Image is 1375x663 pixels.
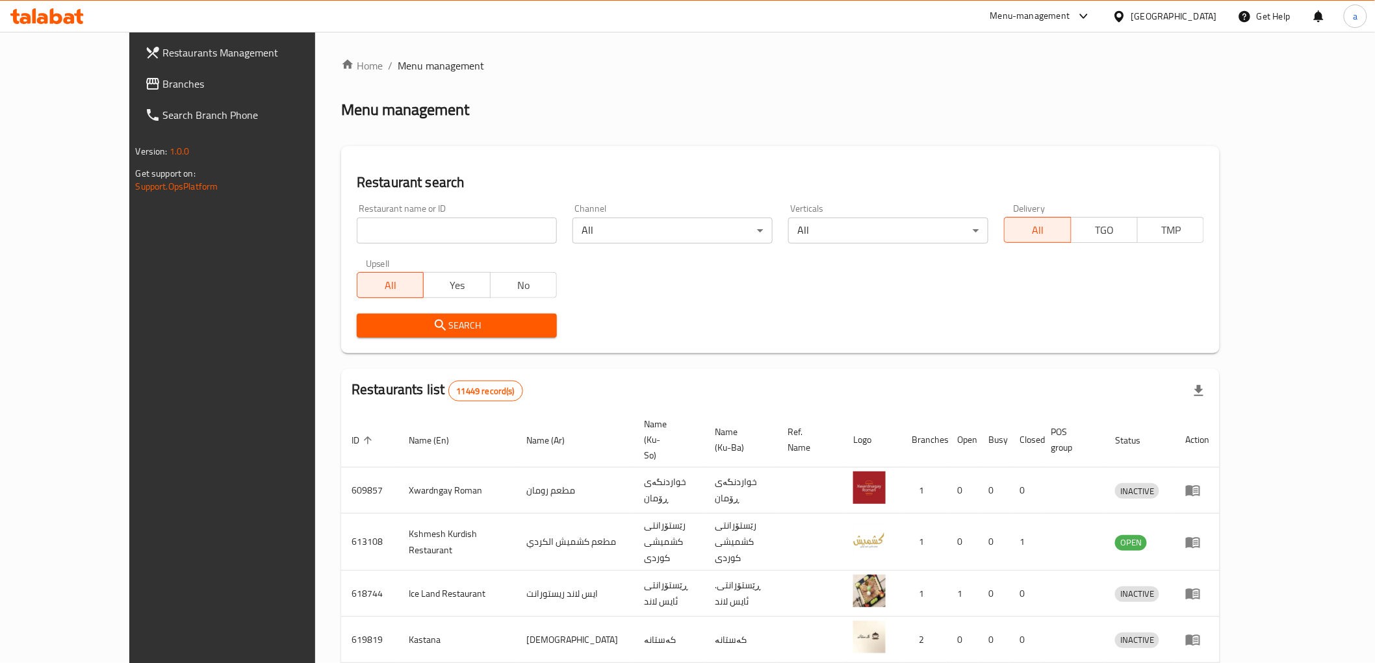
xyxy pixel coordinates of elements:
[990,8,1070,24] div: Menu-management
[1115,432,1157,448] span: Status
[901,514,947,571] td: 1
[901,468,947,514] td: 1
[1009,617,1040,663] td: 0
[526,432,582,448] span: Name (Ar)
[634,514,704,571] td: رێستۆرانتی کشمیشى كوردى
[704,617,777,663] td: کەستانە
[341,58,1220,73] nav: breadcrumb
[901,571,947,617] td: 1
[388,58,392,73] li: /
[423,272,490,298] button: Yes
[947,468,978,514] td: 0
[1185,586,1209,601] div: Menu
[163,76,348,92] span: Branches
[341,58,383,73] a: Home
[357,218,557,244] input: Search for restaurant name or ID..
[1137,217,1204,243] button: TMP
[1175,412,1220,468] th: Action
[947,617,978,663] td: 0
[357,173,1204,192] h2: Restaurant search
[135,68,359,99] a: Branches
[634,571,704,617] td: ڕێستۆرانتی ئایس لاند
[978,571,1009,617] td: 0
[449,385,522,397] span: 11449 record(s)
[1010,221,1066,240] span: All
[357,314,557,338] button: Search
[1115,484,1159,499] span: INACTIVE
[1009,514,1040,571] td: 1
[341,617,398,663] td: 619819
[788,424,827,455] span: Ref. Name
[843,412,901,468] th: Logo
[572,218,773,244] div: All
[853,575,886,607] img: Ice Land Restaurant
[1143,221,1199,240] span: TMP
[853,523,886,556] img: Kshmesh Kurdish Restaurant
[136,178,218,195] a: Support.OpsPlatform
[163,107,348,123] span: Search Branch Phone
[516,468,634,514] td: مطعم رومان
[704,571,777,617] td: .ڕێستۆرانتی ئایس لاند
[135,99,359,131] a: Search Branch Phone
[398,468,516,514] td: Xwardngay Roman
[1115,483,1159,499] div: INACTIVE
[366,259,390,268] label: Upsell
[1115,535,1147,550] span: OPEN
[1009,412,1040,468] th: Closed
[398,617,516,663] td: Kastana
[853,471,886,504] img: Xwardngay Roman
[341,514,398,571] td: 613108
[363,276,418,295] span: All
[352,380,523,401] h2: Restaurants list
[1185,632,1209,647] div: Menu
[341,99,469,120] h2: Menu management
[352,432,376,448] span: ID
[341,468,398,514] td: 609857
[516,514,634,571] td: مطعم كشميش الكردي
[170,143,190,160] span: 1.0.0
[1013,204,1046,213] label: Delivery
[1185,534,1209,550] div: Menu
[1004,217,1071,243] button: All
[1009,571,1040,617] td: 0
[704,468,777,514] td: خواردنگەی ڕۆمان
[398,571,516,617] td: Ice Land Restaurant
[704,514,777,571] td: رێستۆرانتی کشمیشى كوردى
[516,617,634,663] td: [DEMOGRAPHIC_DATA]
[715,424,762,455] span: Name (Ku-Ba)
[1185,482,1209,498] div: Menu
[398,58,484,73] span: Menu management
[978,514,1009,571] td: 0
[853,621,886,653] img: Kastana
[947,514,978,571] td: 0
[448,381,523,401] div: Total records count
[978,468,1009,514] td: 0
[1115,632,1159,647] span: INACTIVE
[978,412,1009,468] th: Busy
[634,617,704,663] td: کەستانە
[788,218,988,244] div: All
[1115,535,1147,551] div: OPEN
[490,272,557,298] button: No
[634,468,704,514] td: خواردنگەی ڕۆمان
[947,571,978,617] td: 1
[135,37,359,68] a: Restaurants Management
[496,276,552,295] span: No
[644,416,689,463] span: Name (Ku-So)
[1353,9,1357,23] span: a
[1009,468,1040,514] td: 0
[901,617,947,663] td: 2
[901,412,947,468] th: Branches
[1115,586,1159,601] span: INACTIVE
[1077,221,1133,240] span: TGO
[1071,217,1138,243] button: TGO
[367,318,546,334] span: Search
[341,571,398,617] td: 618744
[409,432,466,448] span: Name (En)
[1131,9,1217,23] div: [GEOGRAPHIC_DATA]
[398,514,516,571] td: Kshmesh Kurdish Restaurant
[136,165,196,182] span: Get support on:
[516,571,634,617] td: ايس لاند ريستورانت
